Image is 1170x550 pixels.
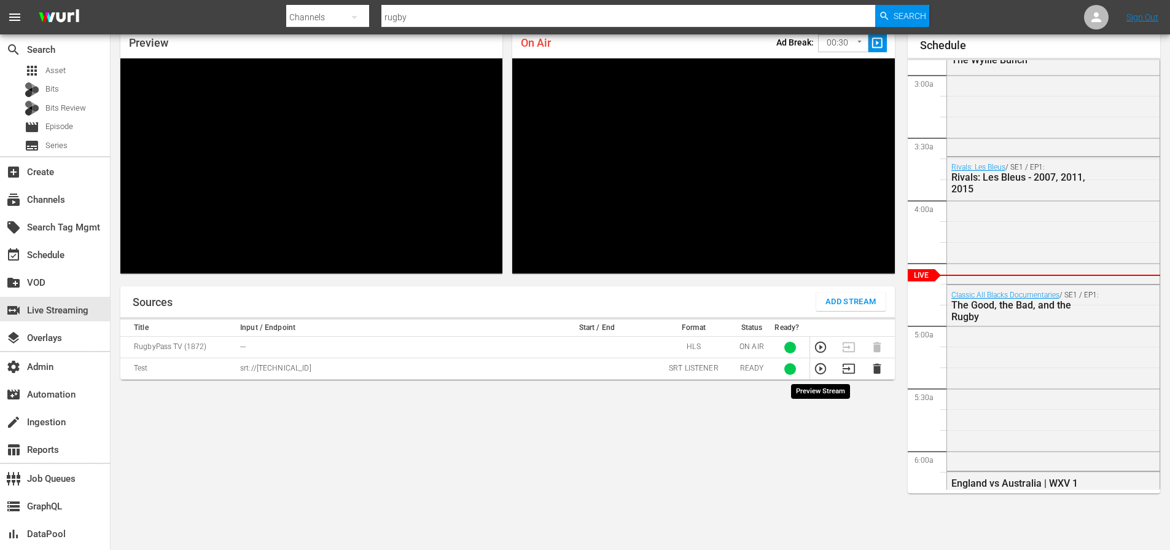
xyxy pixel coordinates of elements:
[6,192,21,207] span: Channels
[951,54,1099,66] div: The Wyllie Bunch
[6,442,21,457] span: Reports
[771,320,809,337] th: Ready?
[732,358,771,380] td: READY
[45,120,73,133] span: Episode
[6,248,21,262] span: Schedule
[894,5,926,27] span: Search
[236,320,539,337] th: Input / Endpoint
[45,102,86,114] span: Bits Review
[776,37,814,47] p: Ad Break:
[29,3,88,32] img: ans4CAIJ8jUAAAAAAAAAAAAAAAAAAAAAAAAgQb4GAAAAAAAAAAAAAAAAAAAAAAAAJMjXAAAAAAAAAAAAAAAAAAAAAAAAgAT5G...
[512,58,894,273] div: Video Player
[920,39,1161,52] h1: Schedule
[6,415,21,430] span: Ingestion
[133,296,173,308] h1: Sources
[951,299,1099,323] div: The Good, the Bad, and the Rugby
[6,165,21,179] span: Create
[732,337,771,358] td: ON AIR
[7,10,22,25] span: menu
[870,36,884,50] span: slideshow_sharp
[6,220,21,235] span: Search Tag Mgmt
[120,358,236,380] td: Test
[814,340,827,354] button: Preview Stream
[875,5,929,27] button: Search
[1126,12,1158,22] a: Sign Out
[951,171,1099,195] div: Rivals: Les Bleus - 2007, 2011, 2015
[6,275,21,290] span: VOD
[732,320,771,337] th: Status
[6,42,21,57] span: Search
[120,320,236,337] th: Title
[120,58,502,273] div: Video Player
[6,331,21,345] span: Overlays
[120,337,236,358] td: RugbyPass TV (1872)
[6,359,21,374] span: Admin
[45,139,68,152] span: Series
[25,63,39,78] span: Asset
[655,358,732,380] td: SRT LISTENER
[870,362,884,375] button: Delete
[129,36,168,49] span: Preview
[6,303,21,318] span: Live Streaming
[25,138,39,153] span: Series
[842,362,856,375] button: Transition
[6,471,21,486] span: Job Queues
[951,291,1099,323] div: / SE1 / EP1:
[45,65,66,77] span: Asset
[521,36,551,49] span: On Air
[816,293,886,311] button: Add Stream
[655,337,732,358] td: HLS
[25,120,39,135] span: Episode
[655,320,732,337] th: Format
[6,387,21,402] span: Automation
[25,82,39,97] div: Bits
[6,527,21,541] span: DataPool
[825,295,876,309] span: Add Stream
[951,291,1059,299] a: Classic All Blacks Documentaries
[951,163,1005,171] a: Rivals: Les Bleus
[240,363,535,374] p: srt://[TECHNICAL_ID]
[25,101,39,116] div: Bits Review
[539,320,655,337] th: Start / End
[951,163,1099,195] div: / SE1 / EP1:
[818,31,868,55] div: 00:30
[236,337,539,358] td: ---
[6,499,21,514] span: GraphQL
[951,477,1099,501] div: England vs Australia | WXV 1 2023 | Replay
[45,83,59,95] span: Bits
